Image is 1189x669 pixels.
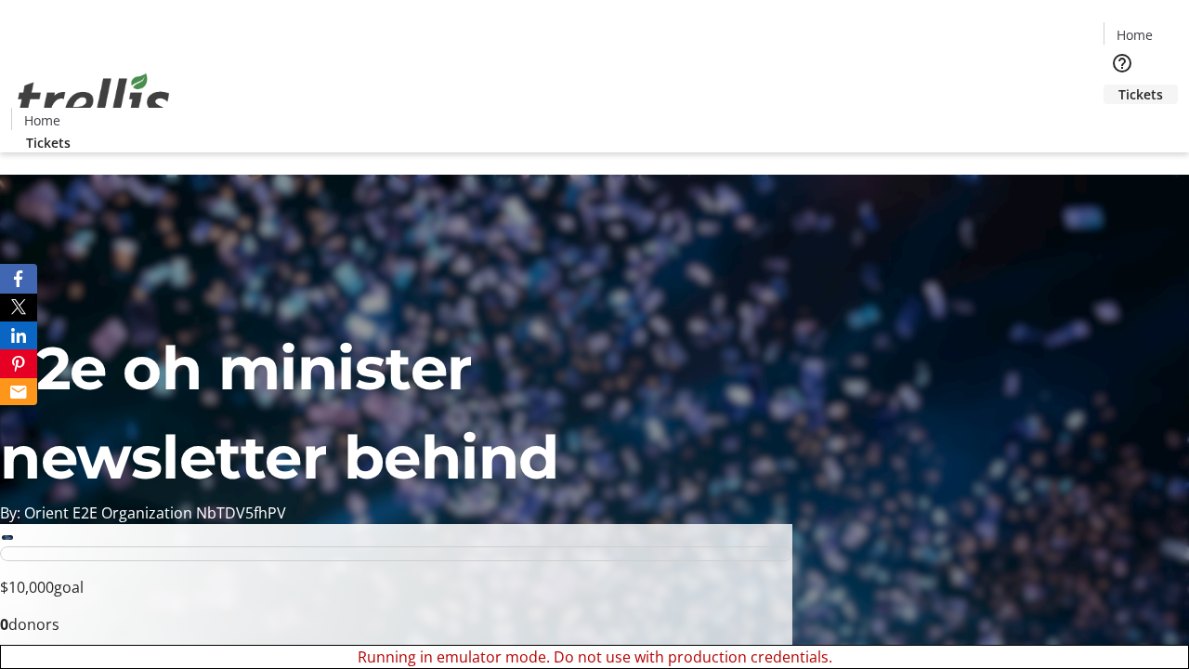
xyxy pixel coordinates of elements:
[11,53,176,146] img: Orient E2E Organization NbTDV5fhPV's Logo
[1104,25,1164,45] a: Home
[24,111,60,130] span: Home
[1117,25,1153,45] span: Home
[1118,85,1163,104] span: Tickets
[1104,45,1141,82] button: Help
[1104,104,1141,141] button: Cart
[11,133,85,152] a: Tickets
[1104,85,1178,104] a: Tickets
[12,111,72,130] a: Home
[26,133,71,152] span: Tickets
